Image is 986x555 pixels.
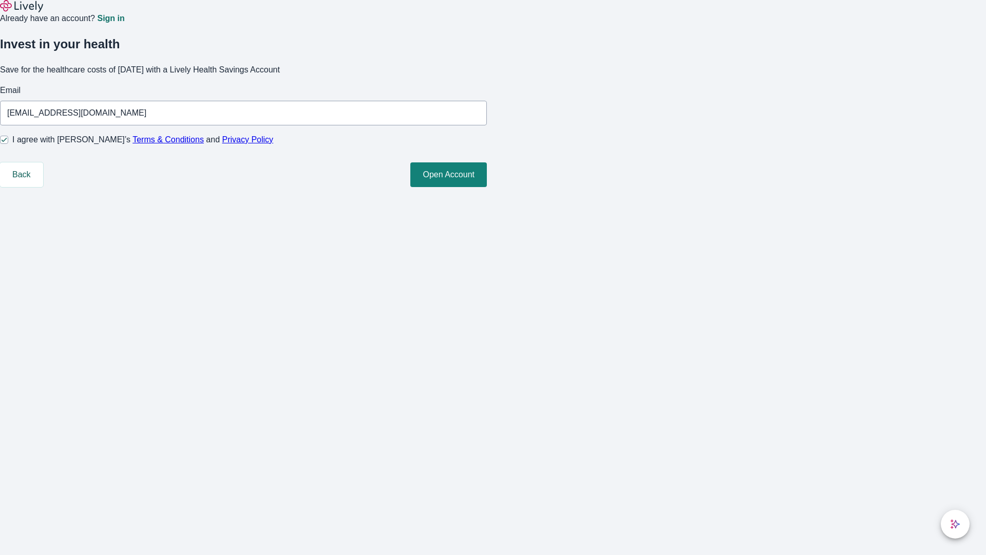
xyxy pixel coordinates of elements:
a: Privacy Policy [222,135,274,144]
a: Terms & Conditions [132,135,204,144]
span: I agree with [PERSON_NAME]’s and [12,134,273,146]
button: chat [941,510,970,539]
button: Open Account [410,162,487,187]
a: Sign in [97,14,124,23]
svg: Lively AI Assistant [950,519,960,529]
